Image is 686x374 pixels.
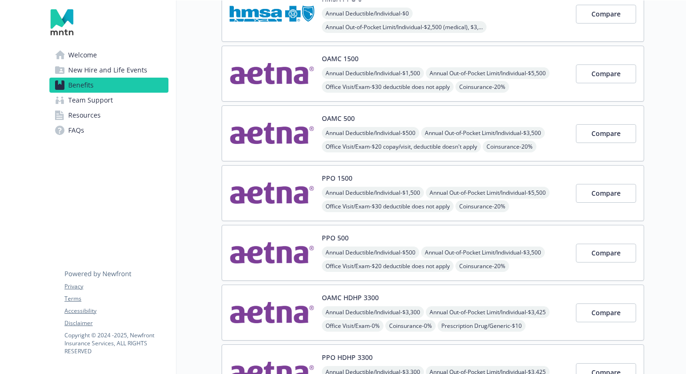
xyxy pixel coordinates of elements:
span: Office Visit/Exam - $20 deductible does not apply [322,260,454,272]
img: Aetna Inc carrier logo [230,113,314,153]
span: Coinsurance - 20% [455,200,509,212]
span: Welcome [68,48,97,63]
button: Compare [576,124,636,143]
span: Office Visit/Exam - $30 deductible does not apply [322,81,454,93]
span: Compare [591,69,621,78]
p: Copyright © 2024 - 2025 , Newfront Insurance Services, ALL RIGHTS RESERVED [64,331,168,355]
span: Annual Deductible/Individual - $0 [322,8,413,19]
span: Annual Out-of-Pocket Limit/Individual - $5,500 [426,187,550,199]
span: Annual Out-of-Pocket Limit/Individual - $5,500 [426,67,550,79]
span: FAQs [68,123,84,138]
button: Compare [576,5,636,24]
a: Team Support [49,93,168,108]
span: Annual Out-of-Pocket Limit/Individual - $3,425 [426,306,550,318]
a: Terms [64,294,168,303]
span: Resources [68,108,101,123]
a: FAQs [49,123,168,138]
span: Coinsurance - 0% [385,320,436,332]
button: PPO 1500 [322,173,352,183]
img: Aetna Inc carrier logo [230,173,314,213]
span: Coinsurance - 20% [455,81,509,93]
span: Office Visit/Exam - $20 copay/visit, deductible doesn't apply [322,141,481,152]
img: Aetna Inc carrier logo [230,293,314,333]
span: Office Visit/Exam - $30 deductible does not apply [322,200,454,212]
span: Compare [591,248,621,257]
span: Compare [591,129,621,138]
button: Compare [576,184,636,203]
span: Annual Deductible/Individual - $1,500 [322,67,424,79]
span: Annual Deductible/Individual - $500 [322,127,419,139]
a: New Hire and Life Events [49,63,168,78]
span: Office Visit/Exam - 0% [322,320,383,332]
a: Benefits [49,78,168,93]
span: Annual Deductible/Individual - $1,500 [322,187,424,199]
button: PPO 500 [322,233,349,243]
a: Disclaimer [64,319,168,327]
button: PPO HDHP 3300 [322,352,373,362]
a: Accessibility [64,307,168,315]
a: Resources [49,108,168,123]
a: Privacy [64,282,168,291]
span: Coinsurance - 20% [483,141,536,152]
span: Annual Out-of-Pocket Limit/Individual - $3,500 [421,127,545,139]
span: Benefits [68,78,94,93]
span: Annual Out-of-Pocket Limit/Individual - $3,500 [421,247,545,258]
span: Coinsurance - 20% [455,260,509,272]
span: Compare [591,189,621,198]
button: OAMC HDHP 3300 [322,293,379,302]
button: OAMC 500 [322,113,355,123]
span: Annual Deductible/Individual - $3,300 [322,306,424,318]
span: New Hire and Life Events [68,63,147,78]
a: Welcome [49,48,168,63]
img: Aetna Inc carrier logo [230,233,314,273]
span: Prescription Drug/Generic - $10 [438,320,526,332]
button: Compare [576,244,636,263]
span: Compare [591,9,621,18]
img: Aetna Inc carrier logo [230,54,314,94]
button: OAMC 1500 [322,54,359,64]
button: Compare [576,303,636,322]
span: Annual Out-of-Pocket Limit/Individual - $2,500 (medical), $3,600 (prescription) [322,21,487,33]
button: Compare [576,64,636,83]
span: Team Support [68,93,113,108]
span: Annual Deductible/Individual - $500 [322,247,419,258]
span: Compare [591,308,621,317]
